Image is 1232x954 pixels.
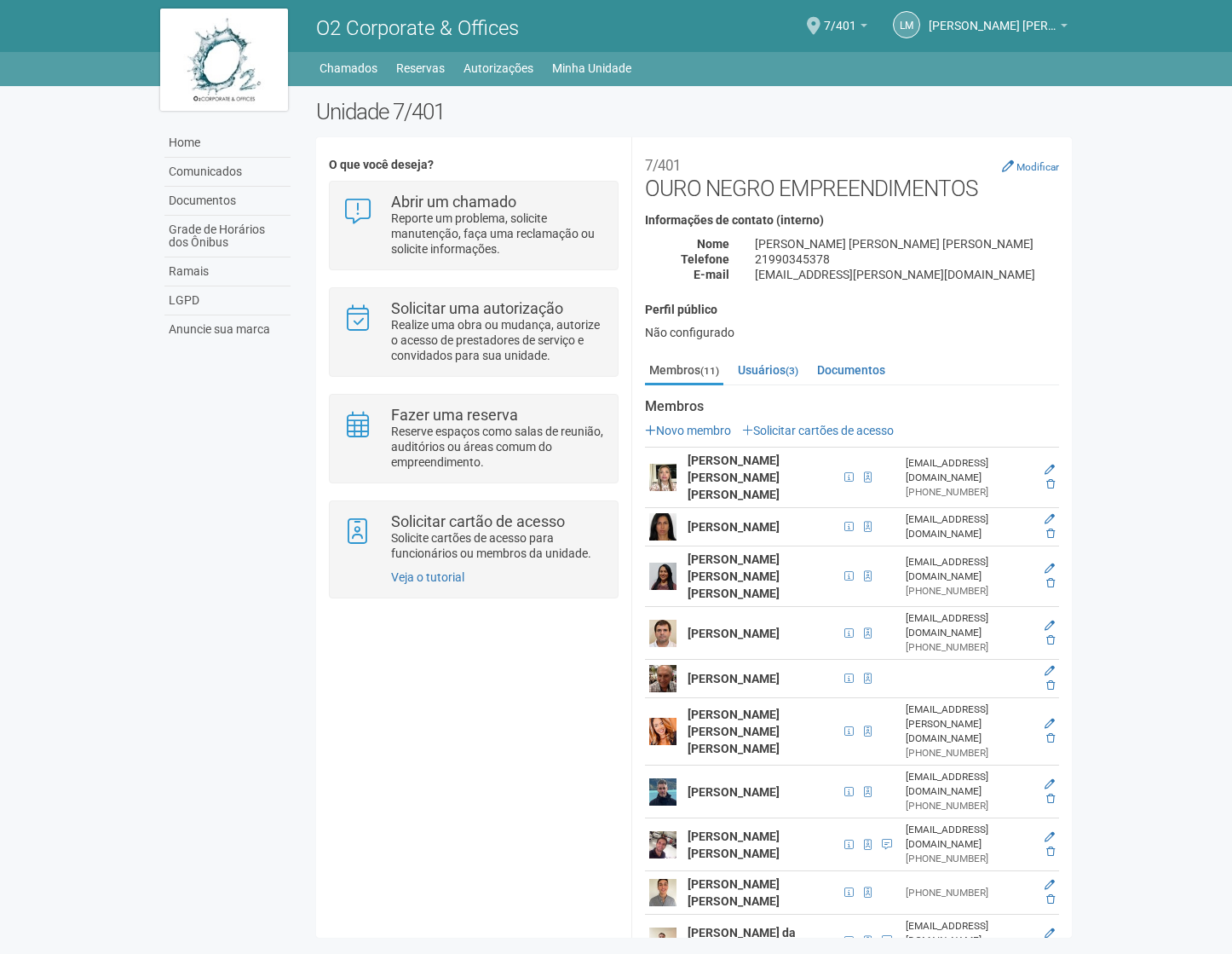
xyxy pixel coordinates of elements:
[645,157,681,174] small: 7/401
[688,672,780,685] strong: [PERSON_NAME]
[824,21,867,35] a: 7/401
[316,16,519,40] span: O2 Corporate & Offices
[688,552,780,600] strong: [PERSON_NAME] [PERSON_NAME] [PERSON_NAME]
[645,325,1059,340] div: Não configurado
[552,56,631,80] a: Minha Unidade
[649,513,676,541] img: user.png
[700,365,719,377] small: (11)
[906,919,1033,948] div: [EMAIL_ADDRESS][DOMAIN_NAME]
[742,236,1072,252] div: [PERSON_NAME] [PERSON_NAME] [PERSON_NAME]
[164,315,291,344] a: Anuncie sua marca
[391,570,464,584] a: Veja o tutorial
[1002,159,1059,173] a: Modificar
[391,530,605,561] p: Solicite cartões de acesso para funcionários ou membros da unidade.
[906,823,1033,852] div: [EMAIL_ADDRESS][DOMAIN_NAME]
[649,665,676,692] img: user.png
[1045,665,1055,677] a: Editar membro
[906,485,1033,500] div: [PHONE_NUMBER]
[893,11,920,38] a: LM
[786,365,798,377] small: (3)
[688,830,780,860] strong: [PERSON_NAME] [PERSON_NAME]
[649,718,676,745] img: user.png
[343,301,604,363] a: Solicitar uma autorização Realize uma obra ou mudança, autorize o acesso de prestadores de serviç...
[396,56,445,80] a: Reservas
[697,237,729,251] strong: Nome
[1046,577,1055,589] a: Excluir membro
[906,584,1033,598] div: [PHONE_NUMBER]
[1046,846,1055,858] a: Excluir membro
[906,512,1033,541] div: [EMAIL_ADDRESS][DOMAIN_NAME]
[906,770,1033,799] div: [EMAIL_ADDRESS][DOMAIN_NAME]
[1045,928,1055,940] a: Editar membro
[688,627,780,640] strong: [PERSON_NAME]
[391,406,518,424] strong: Fazer uma reserva
[329,159,618,171] h4: O que você deseja?
[649,778,676,806] img: user.png
[1045,879,1055,891] a: Editar membro
[164,158,291,187] a: Comunicados
[734,357,803,383] a: Usuários(3)
[906,702,1033,746] div: [EMAIL_ADDRESS][PERSON_NAME][DOMAIN_NAME]
[164,286,291,315] a: LGPD
[742,424,894,437] a: Solicitar cartões de acesso
[649,831,676,859] img: user.png
[343,194,604,257] a: Abrir um chamado Reporte um problema, solicite manutenção, faça uma reclamação ou solicite inform...
[343,514,604,561] a: Solicitar cartão de acesso Solicite cartões de acesso para funcionários ou membros da unidade.
[929,3,1056,32] span: Liliane Maria Ribeiro Dutra
[688,708,780,755] strong: [PERSON_NAME] [PERSON_NAME] [PERSON_NAME]
[694,268,729,281] strong: E-mail
[688,785,780,799] strong: [PERSON_NAME]
[906,852,1033,866] div: [PHONE_NUMBER]
[645,214,1059,227] h4: Informações de contato (interno)
[164,129,291,158] a: Home
[813,357,889,383] a: Documentos
[742,267,1072,282] div: [EMAIL_ADDRESS][PERSON_NAME][DOMAIN_NAME]
[391,512,565,530] strong: Solicitar cartão de acesso
[1045,620,1055,632] a: Editar membro
[645,304,1059,316] h4: Perfil público
[906,611,1033,640] div: [EMAIL_ADDRESS][DOMAIN_NAME]
[645,150,1059,201] h2: OURO NEGRO EMPREENDIMENTOS
[391,317,605,363] p: Realize uma obra ou mudança, autorize o acesso de prestadores de serviço e convidados para sua un...
[649,464,676,491] img: user.png
[343,408,604,470] a: Fazer uma reserva Reserve espaços como salas de reunião, auditórios ou áreas comum do empreendime...
[1045,831,1055,843] a: Editar membro
[1045,718,1055,730] a: Editar membro
[1046,634,1055,646] a: Excluir membro
[1045,464,1055,476] a: Editar membro
[164,257,291,286] a: Ramais
[906,640,1033,655] div: [PHONE_NUMBER]
[463,56,533,80] a: Autorizações
[1045,778,1055,790] a: Editar membro
[160,9,288,111] img: logo.jpg
[645,399,1059,414] strong: Membros
[391,424,605,470] p: Reserve espaços como salas de reunião, auditórios ou áreas comum do empreendimento.
[906,799,1033,813] div: [PHONE_NUMBER]
[906,456,1033,485] div: [EMAIL_ADDRESS][DOMAIN_NAME]
[1046,732,1055,744] a: Excluir membro
[688,520,780,534] strong: [PERSON_NAME]
[906,886,1033,900] div: [PHONE_NUMBER]
[645,424,731,437] a: Novo membro
[1016,161,1059,173] small: Modificar
[320,56,377,80] a: Chamados
[1046,478,1055,490] a: Excluir membro
[929,21,1068,35] a: [PERSON_NAME] [PERSON_NAME] [PERSON_NAME]
[1045,513,1055,525] a: Editar membro
[1046,528,1055,540] a: Excluir membro
[164,187,291,216] a: Documentos
[906,746,1033,760] div: [PHONE_NUMBER]
[649,879,676,906] img: user.png
[391,299,563,317] strong: Solicitar uma autorização
[1046,679,1055,691] a: Excluir membro
[688,877,780,908] strong: [PERSON_NAME] [PERSON_NAME]
[391,211,605,257] p: Reporte um problema, solicite manutenção, faça uma reclamação ou solicite informações.
[681,252,729,266] strong: Telefone
[391,193,516,211] strong: Abrir um chamado
[906,555,1033,584] div: [EMAIL_ADDRESS][DOMAIN_NAME]
[316,99,1072,124] h2: Unidade 7/401
[649,620,676,647] img: user.png
[164,216,291,257] a: Grade de Horários dos Ônibus
[1046,893,1055,905] a: Excluir membro
[649,563,676,590] img: user.png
